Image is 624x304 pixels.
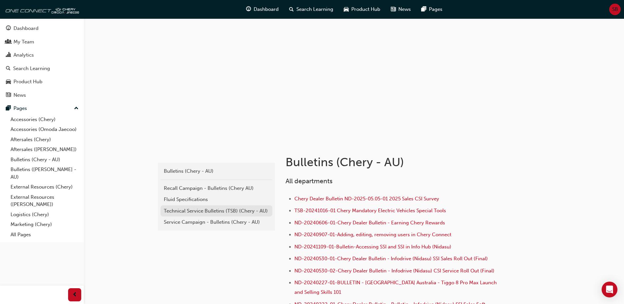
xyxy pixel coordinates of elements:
[8,135,81,145] a: Aftersales (Chery)
[3,76,81,88] a: Product Hub
[72,291,77,299] span: prev-icon
[3,36,81,48] a: My Team
[74,104,79,113] span: up-icon
[164,207,269,215] div: Technical Service Bulletins (TSB) (Chery - AU)
[602,282,617,297] div: Open Intercom Messenger
[6,92,11,98] span: news-icon
[8,219,81,230] a: Marketing (Chery)
[286,155,501,169] h1: Bulletins (Chery - AU)
[161,205,272,217] a: Technical Service Bulletins (TSB) (Chery - AU)
[241,3,284,16] a: guage-iconDashboard
[294,232,451,238] a: ND-20240907-01-Adding, editing, removing users in Chery Connect
[13,38,34,46] div: My Team
[609,4,621,15] button: SB
[13,91,26,99] div: News
[8,155,81,165] a: Bulletins (Chery - AU)
[294,196,439,202] a: Chery Dealer Bulletin ND-2025-05.05-01 2025 Sales CSI Survey
[8,124,81,135] a: Accessories (Omoda Jaecoo)
[3,22,81,35] a: Dashboard
[3,102,81,114] button: Pages
[164,196,269,203] div: Fluid Specifications
[338,3,386,16] a: car-iconProduct Hub
[8,182,81,192] a: External Resources (Chery)
[294,220,445,226] a: ND-20240606-01-Chery Dealer Bulletin - Earning Chery Rewards
[8,192,81,210] a: External Resources ([PERSON_NAME])
[344,5,349,13] span: car-icon
[164,185,269,192] div: Recall Campaign - Bulletins (Chery AU)
[246,5,251,13] span: guage-icon
[3,21,81,102] button: DashboardMy TeamAnalyticsSearch LearningProduct HubNews
[6,39,11,45] span: people-icon
[161,216,272,228] a: Service Campaign - Bulletins (Chery - AU)
[164,218,269,226] div: Service Campaign - Bulletins (Chery - AU)
[13,65,50,72] div: Search Learning
[421,5,426,13] span: pages-icon
[296,6,333,13] span: Search Learning
[13,78,42,86] div: Product Hub
[13,105,27,112] div: Pages
[6,66,11,72] span: search-icon
[3,49,81,61] a: Analytics
[294,268,494,274] a: ND-20240530-02-Chery Dealer Bulletin - Infodrive (Nidasu) CSI Service Roll Out (Final)
[8,165,81,182] a: Bulletins ([PERSON_NAME] - AU)
[13,51,34,59] div: Analytics
[6,106,11,112] span: pages-icon
[3,3,79,16] img: oneconnect
[294,256,488,262] a: ND-20240530-01-Chery Dealer Bulletin - Infodrive (Nidasu) SSI Sales Roll Out (Final)
[284,3,338,16] a: search-iconSearch Learning
[286,177,333,185] span: All departments
[8,144,81,155] a: Aftersales ([PERSON_NAME])
[3,89,81,101] a: News
[254,6,279,13] span: Dashboard
[429,6,442,13] span: Pages
[3,63,81,75] a: Search Learning
[6,79,11,85] span: car-icon
[6,26,11,32] span: guage-icon
[294,280,498,295] a: ND-20240227-01-BULLETIN - [GEOGRAPHIC_DATA] Australia - Tiggo 8 Pro Max Launch and Selling Skills...
[612,6,618,13] span: SB
[386,3,416,16] a: news-iconNews
[351,6,380,13] span: Product Hub
[398,6,411,13] span: News
[416,3,448,16] a: pages-iconPages
[289,5,294,13] span: search-icon
[6,52,11,58] span: chart-icon
[161,165,272,177] a: Bulletins (Chery - AU)
[8,114,81,125] a: Accessories (Chery)
[294,208,446,214] a: TSB-20241016-01 Chery Mandatory Electric Vehicles Special Tools
[164,167,269,175] div: Bulletins (Chery - AU)
[8,210,81,220] a: Logistics (Chery)
[13,25,38,32] div: Dashboard
[161,183,272,194] a: Recall Campaign - Bulletins (Chery AU)
[391,5,396,13] span: news-icon
[161,194,272,205] a: Fluid Specifications
[294,244,451,250] a: ND-20241109-01-Bulletin-Accessing SSI and SSI in Info Hub (Nidasu)
[8,230,81,240] a: All Pages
